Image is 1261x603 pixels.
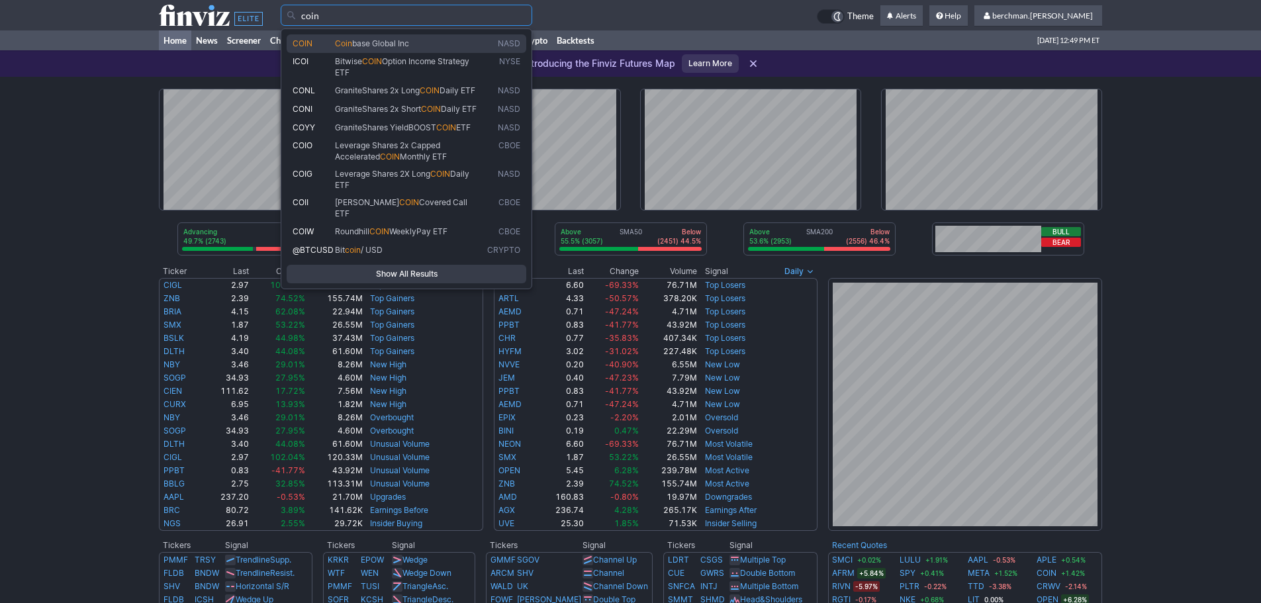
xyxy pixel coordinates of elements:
a: SOGP [163,373,186,383]
span: GraniteShares YieldBOOST [335,122,436,132]
a: TTD [968,580,984,593]
a: Screener [222,30,265,50]
a: BBLG [163,479,185,488]
a: META [968,567,990,580]
a: Unusual Volume [370,465,430,475]
span: 44.98% [275,333,305,343]
a: PLTR [900,580,919,593]
a: ZNB [163,293,180,303]
td: 0.71 [538,398,585,411]
a: UVE [498,518,514,528]
td: 0.83 [538,385,585,398]
span: [PERSON_NAME] [335,197,399,207]
td: 155.74M [306,292,363,305]
a: Channel Down [593,581,648,591]
a: Overbought [370,426,414,436]
span: Option Income Strategy ETF [335,56,469,77]
td: 43.92M [639,318,698,332]
span: Coin [335,38,352,48]
span: -40.90% [605,359,639,369]
span: COIN [362,56,382,66]
td: 4.33 [538,292,585,305]
td: 1.82M [306,398,363,411]
a: berchman.[PERSON_NAME] [974,5,1102,26]
a: Oversold [705,412,738,422]
a: PPBT [498,320,520,330]
a: AAPL [968,553,988,567]
a: PMMF [163,555,188,565]
a: ZNB [498,479,515,488]
a: Alerts [880,5,923,26]
a: Horizontal S/R [236,581,289,591]
p: 53.6% (2953) [749,236,792,246]
span: Bit [335,245,345,255]
button: Bull [1041,227,1081,236]
span: @BTCUSD [293,245,334,255]
td: 0.77 [538,332,585,345]
td: 4.19 [203,332,250,345]
a: New High [370,399,406,409]
a: New Low [705,386,740,396]
span: COII [293,197,308,207]
a: EPIX [498,412,516,422]
a: Multiple Bottom [740,581,798,591]
div: SMA50 [559,227,702,247]
span: Bitwise [335,56,362,66]
a: Unusual Volume [370,452,430,462]
td: 111.62 [203,385,250,398]
span: Monthly ETF [400,152,447,162]
a: Unusual Volume [370,479,430,488]
a: SPY [900,567,915,580]
a: EPOW [361,555,384,565]
a: APLE [1037,553,1056,567]
p: 55.5% (3057) [561,236,603,246]
a: NGS [163,518,181,528]
span: COYY [293,122,315,132]
a: SHV [163,581,180,591]
td: 43.92M [639,385,698,398]
button: Bear [1041,238,1081,247]
a: LDRT [668,555,689,565]
a: CURX [163,399,186,409]
td: 0.23 [538,411,585,424]
a: BRC [163,505,180,515]
a: WALD [490,581,513,591]
span: Daily ETF [441,104,477,114]
a: Overbought [370,412,414,422]
a: Recent Quotes [832,540,887,550]
span: CONI [293,104,312,114]
a: AGX [498,505,515,515]
span: Leverage Shares 2X Long [335,169,430,179]
a: Top Gainers [370,293,414,303]
td: 4.71M [639,305,698,318]
span: -47.24% [605,399,639,409]
a: Earnings Before [370,505,428,515]
a: Most Active [705,479,749,488]
a: TrendlineSupp. [236,555,291,565]
p: (2451) 44.5% [657,236,701,246]
a: BSLK [163,333,184,343]
span: COIN [399,197,419,207]
a: AAPL [163,492,184,502]
a: NBY [163,359,180,369]
a: Top Losers [705,306,745,316]
a: LULU [900,553,921,567]
span: Roundhill [335,226,369,236]
a: Top Gainers [370,346,414,356]
a: Most Volatile [705,452,753,462]
button: Signals interval [781,265,817,278]
a: Top Losers [705,346,745,356]
th: Change [250,265,306,278]
span: COIO [293,140,312,150]
span: -47.23% [605,373,639,383]
th: Change [584,265,639,278]
a: CRWV [1037,580,1060,593]
td: 6.60 [538,278,585,292]
a: BINI [498,426,514,436]
a: TrendlineResist. [236,568,295,578]
a: PMMF [328,581,352,591]
a: NEON [498,439,521,449]
td: 26.55M [306,318,363,332]
a: ARCM [490,568,514,578]
td: 34.93 [203,371,250,385]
